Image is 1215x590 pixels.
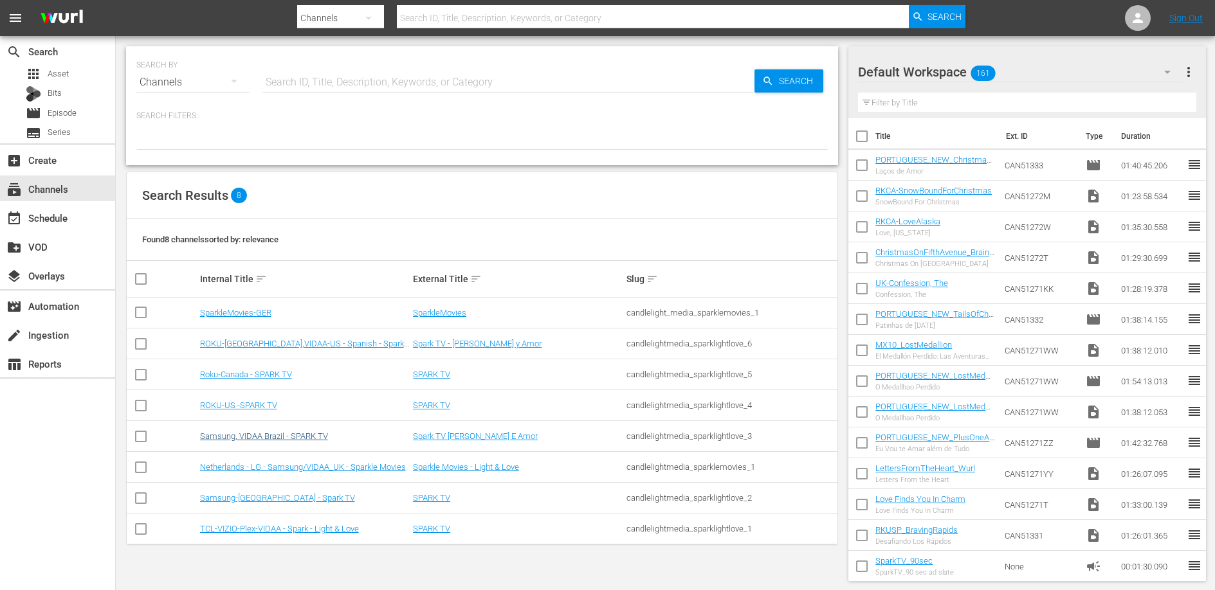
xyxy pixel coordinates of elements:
[1116,366,1187,397] td: 01:54:13.013
[1187,157,1202,172] span: reorder
[875,383,994,391] div: O Medallhao Perdido
[1000,335,1081,366] td: CAN51271WW
[6,44,22,60] span: Search
[6,182,22,197] span: Channels
[6,211,22,226] span: Schedule
[626,400,836,410] div: candlelightmedia_sparklightlove_4
[200,271,410,287] div: Internal Title
[875,260,994,268] div: Christmas On [GEOGRAPHIC_DATA]
[875,278,948,288] a: UK-Confession, The
[6,357,22,372] span: Reports
[875,463,975,473] a: LettersFromTheHeart_Wurl
[998,118,1079,154] th: Ext. ID
[1113,118,1191,154] th: Duration
[1000,397,1081,427] td: CAN51271WW
[6,240,22,255] span: VOD
[1086,466,1101,481] span: Video
[136,111,828,121] p: Search Filters:
[200,524,359,533] a: TCL-VIZIO-Plex-VIDAA - Spark - Light & Love
[875,476,975,484] div: Letters From the Heart
[875,309,994,328] a: PORTUGUESE_NEW_TailsOfChristmas
[8,10,23,26] span: menu
[413,370,450,379] a: SPARK TV
[6,153,22,168] span: Create
[774,69,823,93] span: Search
[754,69,823,93] button: Search
[413,308,466,317] a: SparkleMovies
[626,271,836,287] div: Slug
[31,3,93,33] img: ans4CAIJ8jUAAAAAAAAAAAAAAAAAAAAAAAAgQb4GAAAAAAAAAAAAAAAAAAAAAAAAJMjXAAAAAAAAAAAAAAAAAAAAAAAAgAT5G...
[1187,496,1202,512] span: reorder
[413,271,623,287] div: External Title
[875,340,952,350] a: MX10_LostMedallion
[200,462,406,472] a: Netherlands - LG - Samsung/VIDAA_UK - Sparkle Movies
[875,247,994,267] a: ChristmasOnFifthAvenue_BrainPower
[875,198,992,206] div: SnowBound For Christmas
[1116,304,1187,335] td: 01:38:14.155
[231,188,247,203] span: 8
[1116,427,1187,458] td: 01:42:32.768
[626,462,836,472] div: candlelightmedia_sparklemovies_1
[1086,157,1101,173] span: Episode
[1086,281,1101,296] span: Video
[6,328,22,343] span: Ingestion
[1116,181,1187,211] td: 01:23:58.534
[875,291,948,299] div: Confession, The
[875,433,994,452] a: PORTUGUESE_NEW_PlusOneAtAnAmishWedding
[1000,458,1081,489] td: CAN51271YY
[1169,13,1203,23] a: Sign Out
[1116,150,1187,181] td: 01:40:45.206
[1086,219,1101,235] span: Video
[200,308,271,317] a: SparkleMovies-GER
[626,431,836,441] div: candlelightmedia_sparklightlove_3
[875,568,954,577] div: SparkTV_90 sec ad slate
[1086,559,1101,574] span: Ad
[6,299,22,314] span: Automation
[1086,188,1101,204] span: Video
[626,370,836,379] div: candlelightmedia_sparklightlove_5
[875,371,994,390] a: PORTUGUESE_NEW_LostMedallion
[1000,273,1081,304] td: CAN51271KK
[1187,188,1202,203] span: reorder
[875,556,933,566] a: SparkTV_90sec
[646,273,658,285] span: sort
[875,445,994,453] div: Eu Vou te Amar além de Tudo
[26,86,41,102] div: Bits
[875,321,994,330] div: Patinhas de [DATE]
[626,308,836,317] div: candlelight_media_sparklemovies_1
[1187,219,1202,234] span: reorder
[1000,520,1081,551] td: CAN51331
[1086,250,1101,265] span: Video
[200,400,277,410] a: ROKU-US -SPARK TV
[1086,404,1101,420] span: Video
[48,67,69,80] span: Asset
[48,126,71,139] span: Series
[1116,551,1187,582] td: 00:01:30.090
[875,167,994,175] div: Laços de Amor
[1187,404,1202,419] span: reorder
[48,107,77,120] span: Episode
[875,402,994,421] a: PORTUGUESE_NEW_LostMedallion
[1000,150,1081,181] td: CAN51333
[200,339,409,358] a: ROKU-[GEOGRAPHIC_DATA],VIDAA-US - Spanish - Spark TV - [PERSON_NAME] y Amor
[875,494,965,504] a: Love Finds You In Charm
[1116,335,1187,366] td: 01:38:12.010
[413,431,538,441] a: Spark TV [PERSON_NAME] E Amor
[1086,343,1101,358] span: Video
[875,352,994,361] div: El Medallón Perdido: Las Aventuras de [PERSON_NAME]
[1086,312,1101,327] span: Episode
[927,5,962,28] span: Search
[875,118,998,154] th: Title
[413,339,542,348] a: Spark TV - [PERSON_NAME] y Amor
[26,66,41,82] span: Asset
[1116,273,1187,304] td: 01:28:19.378
[626,493,836,503] div: candlelightmedia_sparklightlove_2
[626,339,836,348] div: candlelightmedia_sparklightlove_6
[1000,489,1081,520] td: CAN51271T
[1000,304,1081,335] td: CAN51332
[875,537,958,546] div: Desafiando Los Rápidos
[909,5,965,28] button: Search
[1187,434,1202,450] span: reorder
[858,54,1183,90] div: Default Workspace
[26,105,41,121] span: Episode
